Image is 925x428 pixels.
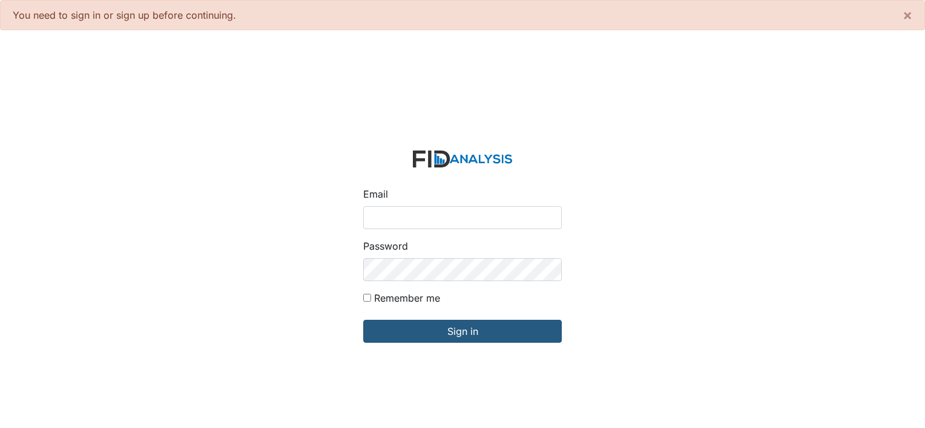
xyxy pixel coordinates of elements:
button: × [890,1,924,30]
img: logo-2fc8c6e3336f68795322cb6e9a2b9007179b544421de10c17bdaae8622450297.svg [413,151,512,168]
label: Remember me [374,291,440,305]
label: Email [363,187,388,201]
label: Password [363,239,408,253]
span: × [903,6,912,24]
input: Sign in [363,320,562,343]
